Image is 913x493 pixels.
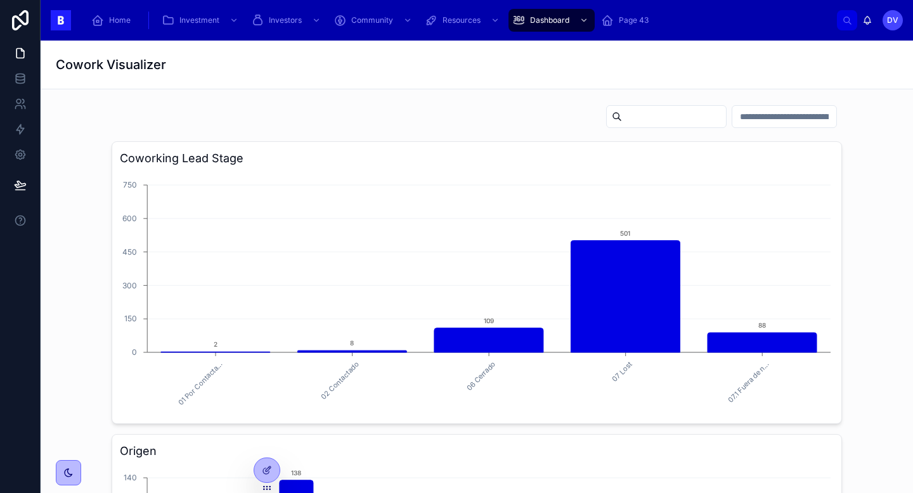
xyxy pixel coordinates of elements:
text: 138 [291,469,301,477]
text: 01 Por Contacta... [176,360,224,407]
span: Investment [179,15,219,25]
span: Dashboard [530,15,569,25]
text: 02 Contactado [319,360,361,402]
span: Home [109,15,131,25]
text: 501 [620,229,630,237]
a: Page 43 [597,9,657,32]
a: Resources [421,9,506,32]
tspan: 450 [122,247,137,257]
a: Dashboard [508,9,595,32]
h1: Cowork Visualizer [56,56,166,74]
tspan: 750 [123,180,137,189]
span: Page 43 [619,15,649,25]
tspan: 0 [132,347,137,357]
div: scrollable content [81,6,837,34]
tspan: 150 [124,314,137,323]
text: 2 [214,340,217,348]
span: Resources [443,15,481,25]
div: chart [120,172,834,416]
text: 8 [350,339,354,347]
a: Home [87,9,139,32]
text: 07 Lost [611,360,634,383]
img: App logo [51,10,71,30]
a: Investment [158,9,245,32]
h3: Origen [120,442,834,460]
tspan: 300 [122,281,137,290]
text: 06 Cerrado [465,360,498,393]
a: Investors [247,9,327,32]
text: 07.1 Fuera de n... [726,360,771,405]
a: Community [330,9,418,32]
text: 109 [484,317,494,324]
tspan: 600 [122,214,137,223]
tspan: 140 [124,473,137,482]
text: 88 [758,321,766,329]
span: DV [887,15,898,25]
span: Investors [269,15,302,25]
h3: Coworking Lead Stage [120,150,834,167]
span: Community [351,15,393,25]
